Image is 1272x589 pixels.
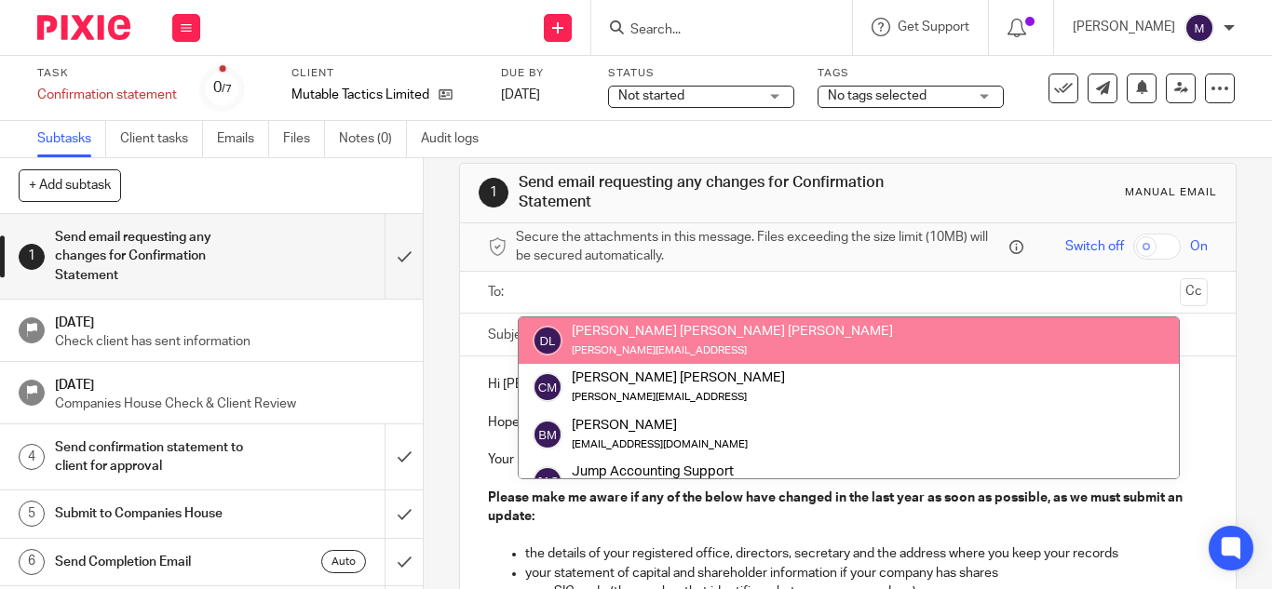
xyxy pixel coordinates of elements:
div: 0 [213,77,232,99]
div: [PERSON_NAME] [PERSON_NAME] [PERSON_NAME] [572,322,893,341]
img: svg%3E [533,466,562,496]
a: Files [283,121,325,157]
label: Tags [818,66,1004,81]
div: Auto [321,550,366,573]
a: Subtasks [37,121,106,157]
span: Get Support [898,20,969,33]
p: Check client has sent information [55,332,405,351]
a: Notes (0) [339,121,407,157]
img: Pixie [37,15,130,40]
img: svg%3E [533,326,562,355]
div: 1 [19,244,45,270]
p: the details of your registered office, directors, secretary and the address where you keep your r... [525,544,1208,563]
h1: Send email requesting any changes for Confirmation Statement [55,223,263,289]
label: Task [37,66,177,81]
div: Confirmation statement [37,86,177,104]
span: On [1190,237,1208,256]
label: Due by [501,66,585,81]
h1: Send confirmation statement to client for approval [55,434,263,481]
a: Client tasks [120,121,203,157]
p: Hope you are well! [488,394,1208,450]
h1: Send Completion Email [55,548,263,576]
div: 6 [19,549,45,575]
img: svg%3E [533,372,562,402]
div: [PERSON_NAME] [572,415,748,434]
input: Search [629,22,796,39]
div: 4 [19,444,45,470]
label: Status [608,66,794,81]
div: [PERSON_NAME] [PERSON_NAME] [572,368,785,387]
p: Companies House Check & Client Review [55,395,405,413]
img: svg%3E [1184,13,1214,43]
p: [PERSON_NAME] [1073,18,1175,36]
small: [EMAIL_ADDRESS][DOMAIN_NAME] [572,438,748,448]
small: /7 [222,84,232,94]
div: Manual email [1125,185,1217,200]
label: Subject: [488,326,536,344]
div: 1 [479,178,508,207]
h1: [DATE] [55,371,405,395]
img: svg%3E [533,419,562,448]
label: To: [488,283,508,301]
h1: [DATE] [55,309,405,332]
small: [PERSON_NAME][EMAIL_ADDRESS] [572,392,747,402]
small: [PERSON_NAME][EMAIL_ADDRESS] [572,345,747,355]
button: Cc [1180,278,1208,306]
div: Jump Accounting Support [572,462,748,481]
span: Secure the attachments in this message. Files exceeding the size limit (10MB) will be secured aut... [516,228,1005,266]
h1: Send email requesting any changes for Confirmation Statement [519,173,887,213]
a: Emails [217,121,269,157]
p: Mutable Tactics Limited [291,86,429,104]
a: Audit logs [421,121,493,157]
p: Your 2025 Confirmation Statement for Mutable Tactics Limited is [488,450,1208,469]
span: Switch off [1065,237,1124,256]
button: + Add subtask [19,169,121,201]
span: Not started [618,89,684,102]
label: Client [291,66,478,81]
span: No tags selected [828,89,927,102]
p: Hi [PERSON_NAME], [488,375,1208,394]
span: [DATE] [501,88,540,101]
p: your statement of capital and shareholder information if your company has shares [525,564,1208,582]
strong: Please make me aware if any of the below have changed in the last year as soon as possible, as we... [488,491,1185,523]
h1: Submit to Companies House [55,500,263,528]
div: 5 [19,501,45,527]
